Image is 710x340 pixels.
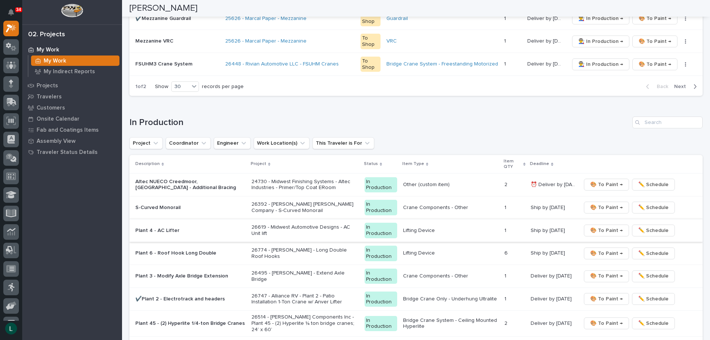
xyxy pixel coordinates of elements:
[632,293,675,305] button: ✏️ Schedule
[632,202,675,213] button: ✏️ Schedule
[22,102,122,113] a: Customers
[584,225,629,236] button: 🎨 To Paint →
[504,37,507,44] p: 1
[129,287,703,310] tr: ✔️Plant 2 - Electrotrack and headers26747 - Alliance RV - Plant 2 - Patio Installation 1-Ton Cran...
[22,124,122,135] a: Fab and Coatings Items
[135,179,246,191] p: Altec NUECO Creedmoor, [GEOGRAPHIC_DATA] - Additional Bracing
[254,137,310,149] button: Work Location(s)
[590,249,623,258] span: 🎨 To Paint →
[584,293,629,305] button: 🎨 To Paint →
[44,68,95,75] p: My Indirect Reports
[129,219,703,242] tr: Plant 4 - AC Lifter26619 - Midwest Automotive Designs - AC Unit liftIn ProductionLifting Device11...
[639,60,671,69] span: 🎨 To Paint →
[531,226,567,234] p: Ship by [DATE]
[504,180,509,188] p: 2
[639,37,671,46] span: 🎨 To Paint →
[251,293,359,306] p: 26747 - Alliance RV - Plant 2 - Patio Installation 1-Ton Crane w/ Anver Lifter
[590,203,623,212] span: 🎨 To Paint →
[251,270,359,283] p: 26495 - [PERSON_NAME] - Extend Axle Bridge
[22,44,122,55] a: My Work
[37,127,99,134] p: Fab and Coatings Items
[584,179,629,191] button: 🎨 To Paint →
[251,247,359,260] p: 26774 - [PERSON_NAME] - Long Double Roof Hooks
[527,60,565,67] p: Deliver by 9/22/25
[361,11,380,26] div: To Shop
[632,225,675,236] button: ✏️ Schedule
[28,31,65,39] div: 02. Projects
[166,137,211,149] button: Coordinator
[16,7,21,12] p: 34
[638,203,669,212] span: ✏️ Schedule
[225,61,339,67] a: 26448 - Rivian Automotive LLC - FSUHM Cranes
[531,294,573,302] p: Deliver by [DATE]
[225,38,307,44] a: 25626 - Marcal Paper - Mezzanine
[129,53,703,76] tr: FSUHM3 Crane SystemFSUHM3 Crane System 26448 - Rivian Automotive LLC - FSUHM Cranes To ShopBridge...
[402,160,424,168] p: Item Type
[638,272,669,280] span: ✏️ Schedule
[584,317,629,329] button: 🎨 To Paint →
[638,226,669,235] span: ✏️ Schedule
[527,14,565,22] p: Deliver by 9/15/25
[403,205,498,211] p: Crane Components - Other
[365,177,397,193] div: In Production
[584,248,629,259] button: 🎨 To Paint →
[365,292,397,307] div: In Production
[671,83,703,90] button: Next
[129,7,703,30] tr: ✔️Mezzanine Guardrail✔️Mezzanine Guardrail 25626 - Marcal Paper - Mezzanine To ShopGuardrail 11 D...
[61,4,83,17] img: Workspace Logo
[504,249,509,256] p: 6
[531,203,567,211] p: Ship by [DATE]
[37,105,65,111] p: Customers
[590,272,623,280] span: 🎨 To Paint →
[504,60,507,67] p: 1
[632,13,677,24] button: 🎨 To Paint →
[44,58,66,64] p: My Work
[28,55,122,66] a: My Work
[135,320,246,327] p: Plant 45 - (2) Hyperlite 1/4-ton Bridge Cranes
[504,14,507,22] p: 1
[312,137,374,149] button: This Traveler is For
[578,60,623,69] span: 👨‍🏭 In Production →
[3,321,19,336] button: users-avatar
[572,13,629,24] button: 👨‍🏭 In Production →
[403,296,498,302] p: Bridge Crane Only - Underhung Ultralite
[251,160,266,168] p: Project
[386,61,498,67] a: Bridge Crane System - Freestanding Motorized
[590,226,623,235] span: 🎨 To Paint →
[632,317,675,329] button: ✏️ Schedule
[22,80,122,91] a: Projects
[403,317,498,330] p: Bridge Crane System - Ceiling Mounted Hyperlite
[129,3,197,14] h2: [PERSON_NAME]
[37,149,98,156] p: Traveler Status Details
[632,117,703,128] input: Search
[129,242,703,265] tr: Plant 6 - Roof Hook Long Double26774 - [PERSON_NAME] - Long Double Roof HooksIn ProductionLifting...
[531,249,567,256] p: Ship by [DATE]
[632,270,675,282] button: ✏️ Schedule
[584,202,629,213] button: 🎨 To Paint →
[135,273,246,279] p: Plant 3 - Modify Axle Bridge Extension
[172,83,189,91] div: 30
[365,223,397,238] div: In Production
[365,246,397,261] div: In Production
[129,30,703,53] tr: Mezzanine VRCMezzanine VRC 25626 - Marcal Paper - Mezzanine To ShopVRC 11 Deliver by [DATE]Delive...
[3,4,19,20] button: Notifications
[135,60,194,67] p: FSUHM3 Crane System
[129,137,163,149] button: Project
[251,201,359,214] p: 26392 - [PERSON_NAME] [PERSON_NAME] Company - S-Curved Monorail
[531,180,577,188] p: ⏰ Deliver by 8/15/25
[9,9,19,21] div: Notifications34
[361,57,380,72] div: To Shop
[590,180,623,189] span: 🎨 To Paint →
[578,37,623,46] span: 👨‍🏭 In Production →
[590,294,623,303] span: 🎨 To Paint →
[365,316,397,331] div: In Production
[135,14,192,22] p: ✔️Mezzanine Guardrail
[504,226,508,234] p: 1
[386,16,408,22] a: Guardrail
[638,319,669,328] span: ✏️ Schedule
[504,203,508,211] p: 1
[504,294,508,302] p: 1
[578,14,623,23] span: 👨‍🏭 In Production →
[214,137,251,149] button: Engineer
